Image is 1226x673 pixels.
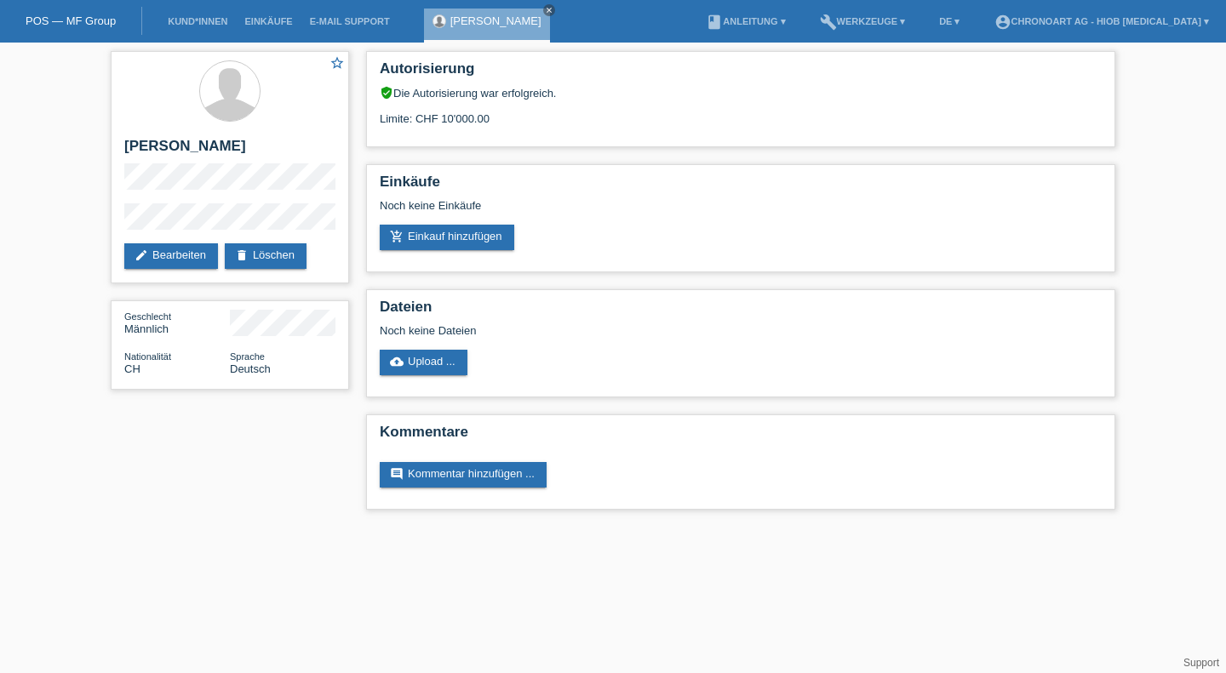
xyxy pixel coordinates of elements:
[380,350,467,375] a: cloud_uploadUpload ...
[230,362,271,375] span: Deutsch
[301,16,398,26] a: E-Mail Support
[230,351,265,362] span: Sprache
[124,310,230,335] div: Männlich
[811,16,914,26] a: buildWerkzeuge ▾
[986,16,1218,26] a: account_circleChronoart AG - Hiob [MEDICAL_DATA] ▾
[236,16,301,26] a: Einkäufe
[135,248,148,262] i: edit
[380,299,1102,324] h2: Dateien
[380,324,900,337] div: Noch keine Dateien
[545,6,553,14] i: close
[380,100,1102,125] div: Limite: CHF 10'000.00
[706,14,723,31] i: book
[124,138,335,163] h2: [PERSON_NAME]
[450,14,541,27] a: [PERSON_NAME]
[1183,657,1219,669] a: Support
[380,462,547,488] a: commentKommentar hinzufügen ...
[390,355,404,368] i: cloud_upload
[380,225,514,250] a: add_shopping_cartEinkauf hinzufügen
[329,55,345,71] i: star_border
[697,16,793,26] a: bookAnleitung ▾
[543,4,555,16] a: close
[931,16,968,26] a: DE ▾
[225,243,306,269] a: deleteLöschen
[380,60,1102,86] h2: Autorisierung
[380,86,1102,100] div: Die Autorisierung war erfolgreich.
[124,311,171,322] span: Geschlecht
[390,467,404,481] i: comment
[26,14,116,27] a: POS — MF Group
[159,16,236,26] a: Kund*innen
[380,174,1102,199] h2: Einkäufe
[820,14,837,31] i: build
[380,424,1102,449] h2: Kommentare
[380,86,393,100] i: verified_user
[235,248,249,262] i: delete
[994,14,1011,31] i: account_circle
[329,55,345,73] a: star_border
[124,243,218,269] a: editBearbeiten
[380,199,1102,225] div: Noch keine Einkäufe
[390,230,404,243] i: add_shopping_cart
[124,351,171,362] span: Nationalität
[124,362,140,375] span: Schweiz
